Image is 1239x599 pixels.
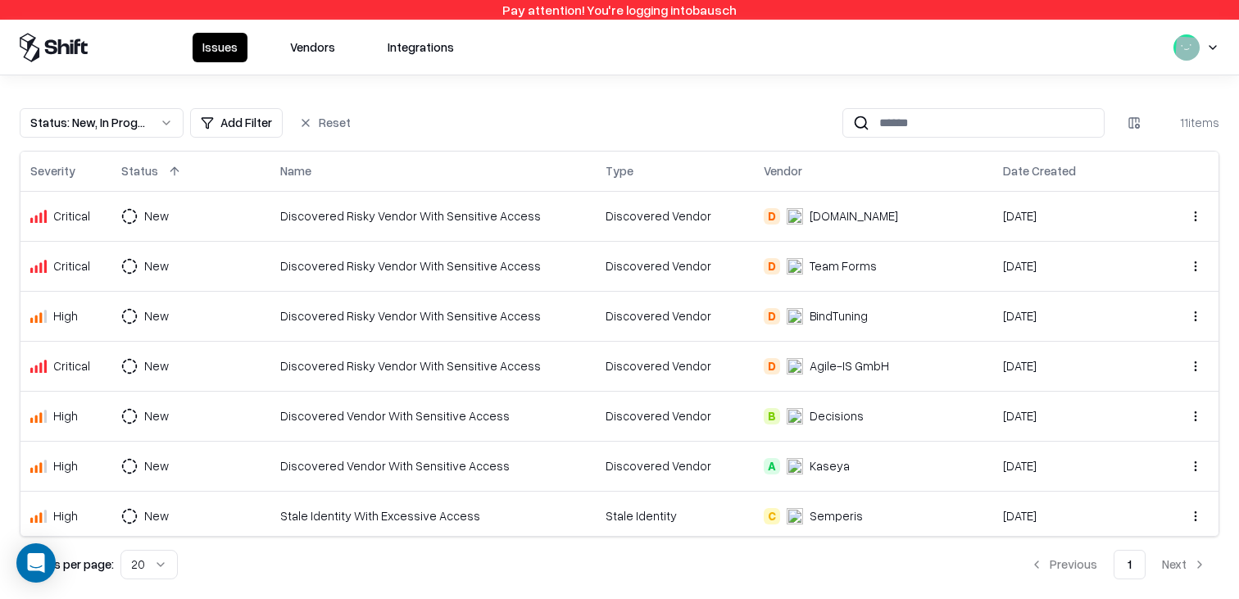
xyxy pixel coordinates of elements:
[606,407,744,424] div: Discovered Vendor
[144,507,169,524] div: New
[280,257,585,275] div: Discovered Risky Vendor With Sensitive Access
[810,257,877,275] div: Team Forms
[280,307,585,324] div: Discovered Risky Vendor With Sensitive Access
[606,162,633,179] div: Type
[53,457,78,474] div: High
[810,407,864,424] div: Decisions
[787,308,803,324] img: BindTuning
[20,556,114,573] p: Results per page:
[144,357,169,374] div: New
[810,357,889,374] div: Agile-IS GmbH
[144,207,169,225] div: New
[764,408,780,424] div: B
[1154,114,1219,131] div: 11 items
[121,252,198,281] button: New
[787,458,803,474] img: Kaseya
[1003,257,1144,275] div: [DATE]
[764,508,780,524] div: C
[378,33,464,62] button: Integrations
[280,407,585,424] div: Discovered Vendor With Sensitive Access
[121,452,198,481] button: New
[280,357,585,374] div: Discovered Risky Vendor With Sensitive Access
[121,402,198,431] button: New
[1003,307,1144,324] div: [DATE]
[764,458,780,474] div: A
[1003,457,1144,474] div: [DATE]
[787,408,803,424] img: Decisions
[764,258,780,275] div: D
[606,357,744,374] div: Discovered Vendor
[53,507,78,524] div: High
[810,307,868,324] div: BindTuning
[53,207,90,225] div: Critical
[606,507,744,524] div: Stale Identity
[289,108,361,138] button: Reset
[606,457,744,474] div: Discovered Vendor
[53,257,90,275] div: Critical
[30,114,147,131] div: Status : New, In Progress
[1114,550,1146,579] button: 1
[280,207,585,225] div: Discovered Risky Vendor With Sensitive Access
[144,457,169,474] div: New
[1003,407,1144,424] div: [DATE]
[280,33,345,62] button: Vendors
[1003,357,1144,374] div: [DATE]
[53,307,78,324] div: High
[53,357,90,374] div: Critical
[190,108,283,138] button: Add Filter
[764,162,802,179] div: Vendor
[606,257,744,275] div: Discovered Vendor
[121,162,158,179] div: Status
[280,162,311,179] div: Name
[144,257,169,275] div: New
[787,208,803,225] img: Draw.io
[280,507,585,524] div: Stale Identity With Excessive Access
[121,501,198,531] button: New
[787,358,803,374] img: Agile-IS GmbH
[606,307,744,324] div: Discovered Vendor
[121,352,198,381] button: New
[764,308,780,324] div: D
[1003,207,1144,225] div: [DATE]
[121,302,198,331] button: New
[810,507,863,524] div: Semperis
[53,407,78,424] div: High
[787,508,803,524] img: Semperis
[1003,162,1076,179] div: Date Created
[1003,507,1144,524] div: [DATE]
[144,307,169,324] div: New
[144,407,169,424] div: New
[16,543,56,583] div: Open Intercom Messenger
[764,358,780,374] div: D
[606,207,744,225] div: Discovered Vendor
[810,457,850,474] div: Kaseya
[280,457,585,474] div: Discovered Vendor With Sensitive Access
[193,33,247,62] button: Issues
[1017,550,1219,579] nav: pagination
[810,207,898,225] div: [DOMAIN_NAME]
[121,202,198,231] button: New
[787,258,803,275] img: Team Forms
[30,162,75,179] div: Severity
[764,208,780,225] div: D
